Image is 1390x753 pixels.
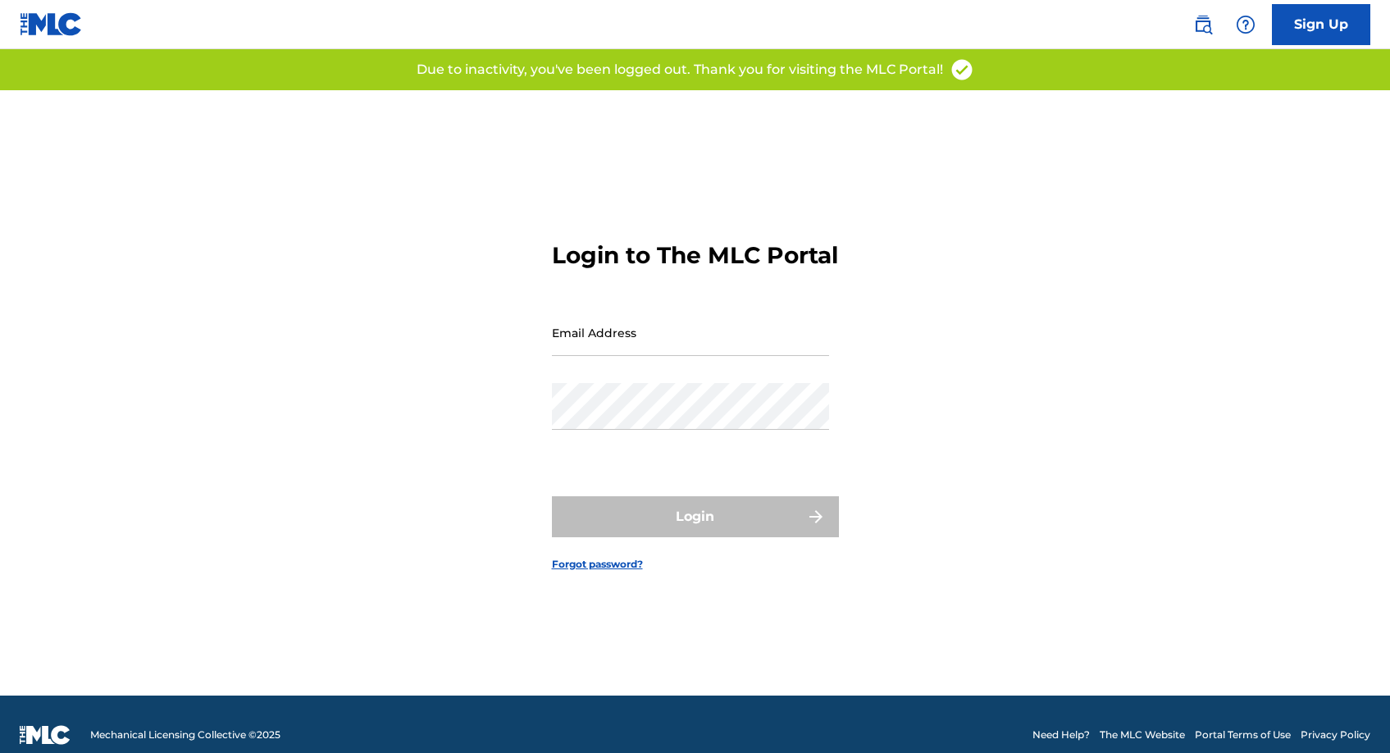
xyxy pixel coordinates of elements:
[1301,728,1370,742] a: Privacy Policy
[1272,4,1370,45] a: Sign Up
[950,57,974,82] img: access
[20,725,71,745] img: logo
[90,728,280,742] span: Mechanical Licensing Collective © 2025
[1195,728,1291,742] a: Portal Terms of Use
[417,60,943,80] p: Due to inactivity, you've been logged out. Thank you for visiting the MLC Portal!
[1100,728,1185,742] a: The MLC Website
[552,557,643,572] a: Forgot password?
[1236,15,1256,34] img: help
[1229,8,1262,41] div: Help
[1193,15,1213,34] img: search
[20,12,83,36] img: MLC Logo
[552,241,838,270] h3: Login to The MLC Portal
[1187,8,1219,41] a: Public Search
[1032,728,1090,742] a: Need Help?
